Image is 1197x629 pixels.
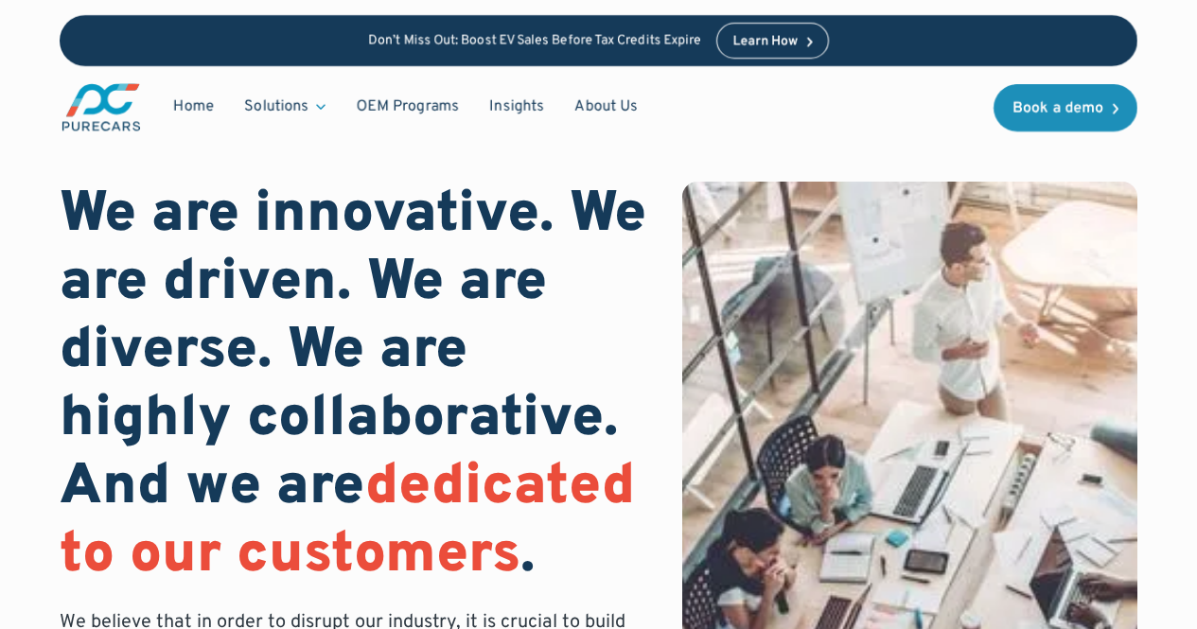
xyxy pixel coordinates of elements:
div: Book a demo [1012,101,1103,116]
div: Learn How [732,35,798,48]
p: Don’t Miss Out: Boost EV Sales Before Tax Credits Expire [368,33,701,49]
span: dedicated to our customers [60,452,635,592]
a: Insights [474,89,559,125]
div: Solutions [244,96,308,117]
a: Home [158,89,229,125]
a: About Us [559,89,653,125]
a: Book a demo [994,84,1137,131]
img: purecars logo [60,81,143,133]
a: main [60,81,143,133]
div: Solutions [229,89,341,125]
a: OEM Programs [341,89,474,125]
a: Learn How [716,23,829,59]
h1: We are innovative. We are driven. We are diverse. We are highly collaborative. And we are . [60,182,651,590]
